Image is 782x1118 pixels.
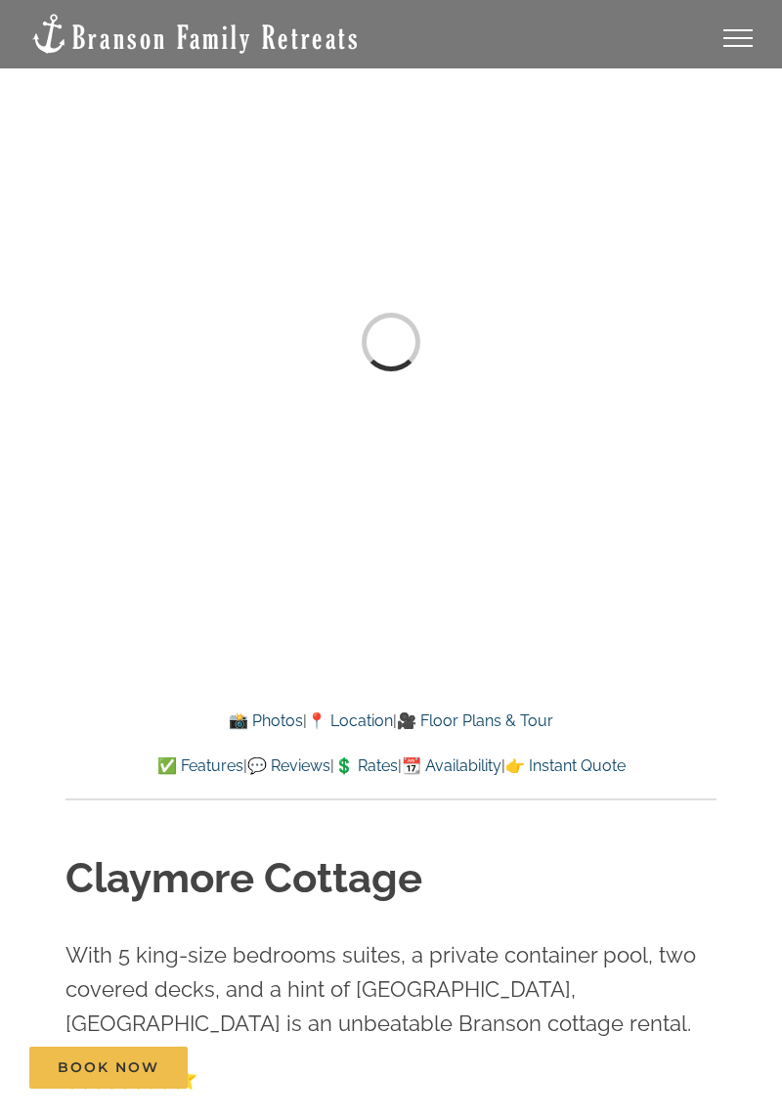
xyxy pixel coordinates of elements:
[58,1059,159,1076] span: Book Now
[65,942,696,1036] span: With 5 king-size bedrooms suites, a private container pool, two covered decks, and a hint of [GEO...
[334,756,398,775] a: 💲 Rates
[65,850,717,908] h1: Claymore Cottage
[505,756,626,775] a: 👉 Instant Quote
[699,29,777,47] a: Toggle Menu
[29,12,361,56] img: Branson Family Retreats Logo
[65,709,717,734] p: | |
[247,756,330,775] a: 💬 Reviews
[65,753,717,779] p: | | | |
[402,756,501,775] a: 📆 Availability
[397,711,553,730] a: 🎥 Floor Plans & Tour
[351,302,431,382] div: Loading...
[229,711,303,730] a: 📸 Photos
[157,756,243,775] a: ✅ Features
[29,1047,188,1089] a: Book Now
[307,711,393,730] a: 📍 Location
